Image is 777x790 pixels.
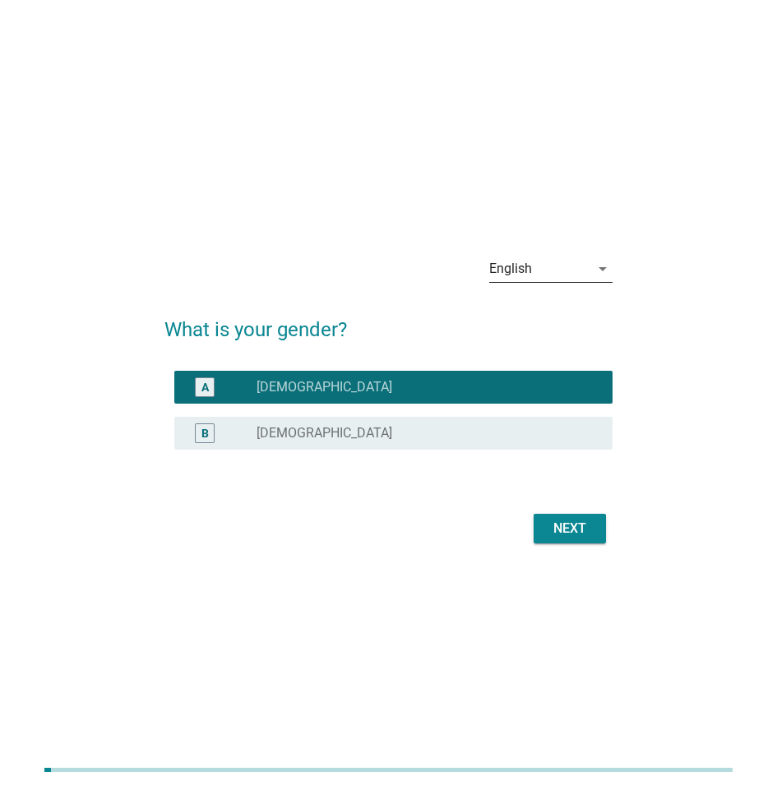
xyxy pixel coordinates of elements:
[257,425,392,441] label: [DEMOGRAPHIC_DATA]
[593,259,613,279] i: arrow_drop_down
[164,298,613,344] h2: What is your gender?
[547,519,593,538] div: Next
[201,424,209,441] div: B
[201,378,209,395] div: A
[534,514,606,543] button: Next
[489,261,532,276] div: English
[257,379,392,395] label: [DEMOGRAPHIC_DATA]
